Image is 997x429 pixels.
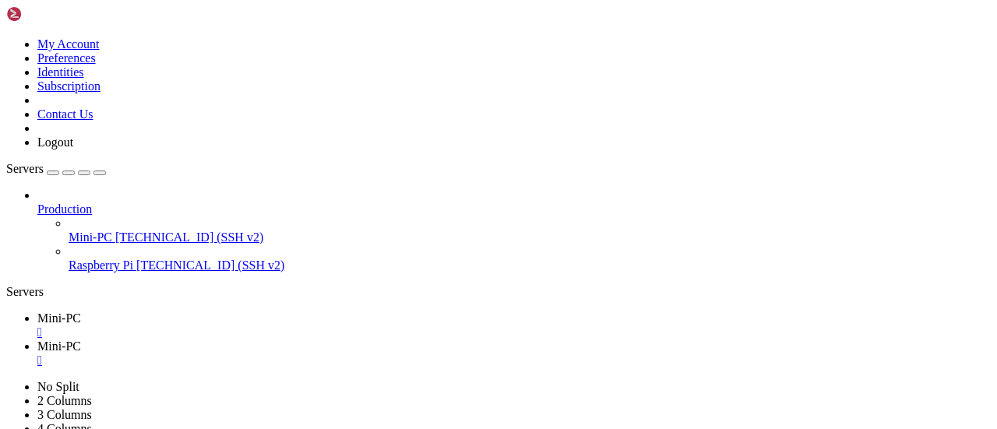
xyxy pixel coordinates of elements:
a: Servers [6,162,106,175]
span: Servers [6,162,44,175]
a: 2 Columns [37,394,92,407]
a: 3 Columns [37,408,92,421]
span: [TECHNICAL_ID] (SSH v2) [136,258,284,272]
a: Subscription [37,79,100,93]
span: Raspberry Pi [69,258,133,272]
span: [TECHNICAL_ID] (SSH v2) [115,230,263,244]
a: Raspberry Pi [TECHNICAL_ID] (SSH v2) [69,258,991,273]
span: Mini-PC [37,311,81,325]
a: Preferences [37,51,96,65]
a: Production [37,202,991,216]
a:  [37,325,991,339]
img: Shellngn [6,6,96,22]
span: Production [37,202,92,216]
a:  [37,353,991,367]
a: No Split [37,380,79,393]
div: Servers [6,285,991,299]
li: Production [37,188,991,273]
li: Mini-PC [TECHNICAL_ID] (SSH v2) [69,216,991,244]
li: Raspberry Pi [TECHNICAL_ID] (SSH v2) [69,244,991,273]
a: Mini-PC [37,339,991,367]
span: Mini-PC [37,339,81,353]
a: My Account [37,37,100,51]
span: Mini-PC [69,230,112,244]
a: Contact Us [37,107,93,121]
a: Identities [37,65,84,79]
a: Mini-PC [37,311,991,339]
a: Mini-PC [TECHNICAL_ID] (SSH v2) [69,230,991,244]
a: Logout [37,135,73,149]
